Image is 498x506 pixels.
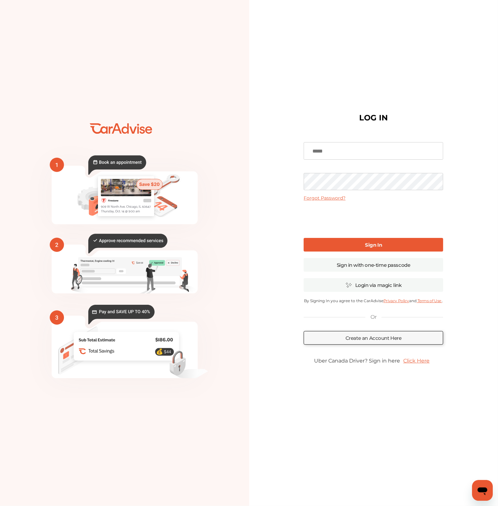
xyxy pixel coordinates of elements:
text: 💰 [156,348,163,355]
a: Forgot Password? [304,195,346,201]
b: Sign In [365,242,382,248]
span: Uber Canada Driver? Sign in here [314,358,400,364]
a: Login via magic link [304,278,443,292]
iframe: Button to launch messaging window [472,480,493,501]
img: magic_icon.32c66aac.svg [346,282,352,288]
a: Terms of Use [417,298,442,303]
p: By Signing In you agree to the CarAdvise and . [304,298,443,303]
iframe: reCAPTCHA [324,206,423,231]
a: Click Here [400,354,433,367]
p: Or [370,314,376,321]
a: Sign in with one-time passcode [304,258,443,272]
a: Privacy Policy [383,298,409,303]
a: Create an Account Here [304,331,443,345]
h1: LOG IN [359,115,388,121]
a: Sign In [304,238,443,252]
